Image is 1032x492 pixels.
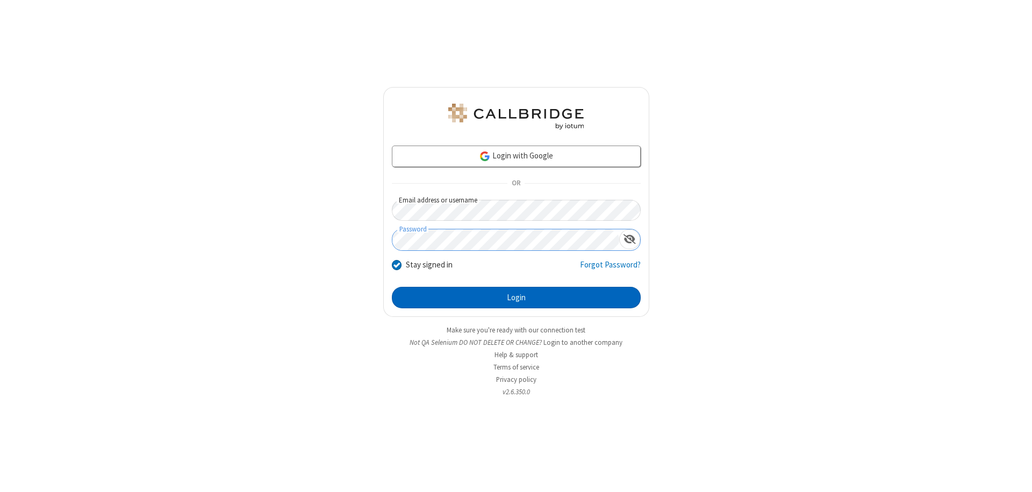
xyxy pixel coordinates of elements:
li: Not QA Selenium DO NOT DELETE OR CHANGE? [383,337,649,348]
input: Email address or username [392,200,641,221]
a: Login with Google [392,146,641,167]
a: Privacy policy [496,375,536,384]
button: Login [392,287,641,308]
li: v2.6.350.0 [383,387,649,397]
img: QA Selenium DO NOT DELETE OR CHANGE [446,104,586,129]
label: Stay signed in [406,259,453,271]
a: Forgot Password? [580,259,641,279]
iframe: Chat [1005,464,1024,484]
div: Show password [619,229,640,249]
img: google-icon.png [479,150,491,162]
a: Help & support [494,350,538,359]
a: Make sure you're ready with our connection test [447,325,585,335]
a: Terms of service [493,363,539,372]
span: OR [507,176,525,191]
button: Login to another company [543,337,622,348]
input: Password [392,229,619,250]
